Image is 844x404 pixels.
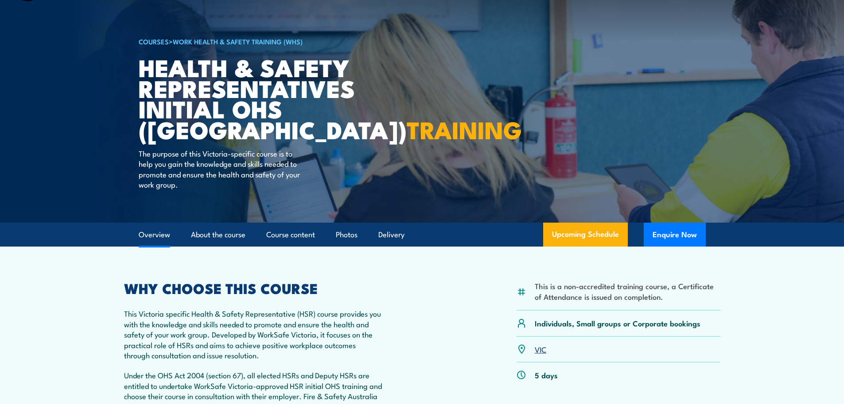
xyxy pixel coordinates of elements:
[535,370,558,380] p: 5 days
[139,223,170,247] a: Overview
[336,223,358,247] a: Photos
[173,36,303,46] a: Work Health & Safety Training (WHS)
[124,308,383,360] p: This Victoria specific Health & Safety Representative (HSR) course provides you with the knowledg...
[266,223,315,247] a: Course content
[139,148,300,190] p: The purpose of this Victoria-specific course is to help you gain the knowledge and skills needed ...
[191,223,245,247] a: About the course
[535,281,720,302] li: This is a non-accredited training course, a Certificate of Attendance is issued on completion.
[407,110,522,147] strong: TRAINING
[543,223,628,247] a: Upcoming Schedule
[644,223,706,247] button: Enquire Now
[139,57,358,140] h1: Health & Safety Representatives Initial OHS ([GEOGRAPHIC_DATA])
[378,223,404,247] a: Delivery
[535,344,546,354] a: VIC
[535,318,700,328] p: Individuals, Small groups or Corporate bookings
[139,36,169,46] a: COURSES
[124,282,383,294] h2: WHY CHOOSE THIS COURSE
[139,36,358,47] h6: >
